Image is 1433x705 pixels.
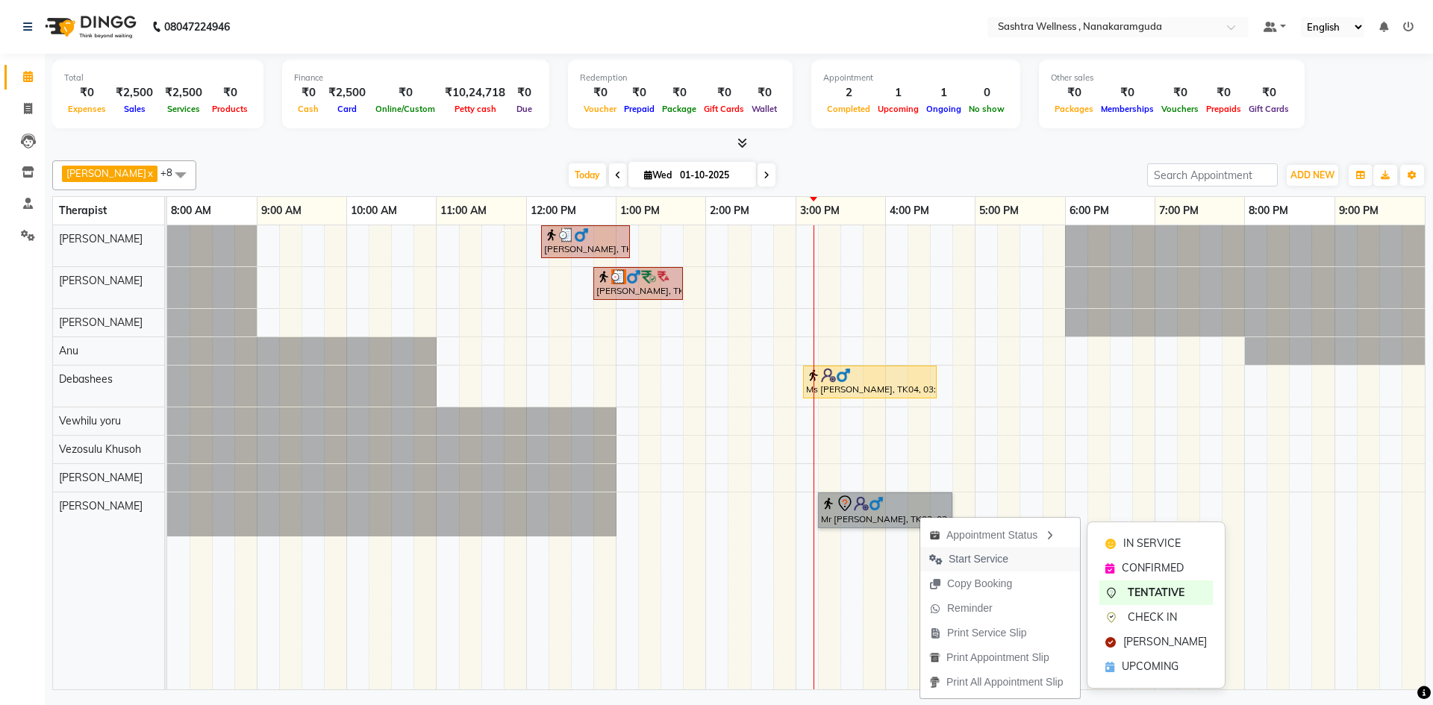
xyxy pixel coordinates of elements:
div: ₹0 [580,84,620,101]
span: ADD NEW [1290,169,1334,181]
a: 11:00 AM [437,200,490,222]
div: ₹0 [1245,84,1293,101]
span: IN SERVICE [1123,536,1181,551]
span: Due [513,104,536,114]
span: Copy Booking [947,576,1012,592]
input: 2025-10-01 [675,164,750,187]
span: Cash [294,104,322,114]
span: TENTATIVE [1128,585,1184,601]
span: [PERSON_NAME] [1123,634,1207,650]
img: logo [38,6,140,48]
div: ₹0 [1097,84,1158,101]
span: Products [208,104,252,114]
span: [PERSON_NAME] [59,471,143,484]
a: 2:00 PM [706,200,753,222]
div: ₹2,500 [159,84,208,101]
span: Online/Custom [372,104,439,114]
a: 7:00 PM [1155,200,1202,222]
div: ₹0 [372,84,439,101]
span: Voucher [580,104,620,114]
span: Print Service Slip [947,625,1027,641]
span: Gift Cards [700,104,748,114]
span: Prepaid [620,104,658,114]
a: 5:00 PM [975,200,1023,222]
span: Upcoming [874,104,922,114]
div: Appointment [823,72,1008,84]
div: ₹2,500 [322,84,372,101]
div: ₹0 [1202,84,1245,101]
span: Debashees [59,372,113,386]
span: [PERSON_NAME] [59,274,143,287]
a: 12:00 PM [527,200,580,222]
span: UPCOMING [1122,659,1178,674]
img: apt_status.png [929,530,940,541]
span: Gift Cards [1245,104,1293,114]
div: ₹2,500 [110,84,159,101]
span: Package [658,104,700,114]
a: 8:00 PM [1245,200,1292,222]
div: ₹10,24,718 [439,84,511,101]
div: 0 [965,84,1008,101]
a: 4:00 PM [886,200,933,222]
div: [PERSON_NAME], TK02, 12:45 PM-01:45 PM, CLASSIC MASSAGES -Swedish Massage ( 60 mins ) [595,269,681,298]
span: Ongoing [922,104,965,114]
div: ₹0 [294,84,322,101]
span: Prepaids [1202,104,1245,114]
a: 3:00 PM [796,200,843,222]
span: Packages [1051,104,1097,114]
div: ₹0 [208,84,252,101]
a: 9:00 AM [257,200,305,222]
a: 1:00 PM [616,200,664,222]
span: No show [965,104,1008,114]
span: Reminder [947,601,993,616]
a: 9:00 PM [1335,200,1382,222]
span: [PERSON_NAME] [59,499,143,513]
div: 1 [922,84,965,101]
span: Wed [640,169,675,181]
span: [PERSON_NAME] [66,167,146,179]
span: Completed [823,104,874,114]
div: Redemption [580,72,781,84]
span: Petty cash [451,104,500,114]
span: Print All Appointment Slip [946,674,1063,690]
span: Vewhilu yoru [59,414,121,427]
div: 1 [874,84,922,101]
button: ADD NEW [1287,165,1338,186]
span: CHECK IN [1128,610,1177,625]
span: Sales [120,104,149,114]
a: x [146,167,153,179]
div: ₹0 [64,84,110,101]
div: Appointment Status [920,521,1080,547]
b: 08047224946 [164,6,230,48]
span: Services [163,104,204,114]
div: Total [64,72,252,84]
span: CONFIRMED [1122,560,1184,576]
div: [PERSON_NAME], TK01, 12:10 PM-01:10 PM, CLASSIC MASSAGES -Deep Tissue Massage ( 60 mins ) [543,228,628,256]
div: Ms [PERSON_NAME], TK04, 03:05 PM-04:35 PM, GEL SET - GEL NEW SET [805,368,935,396]
span: Print Appointment Slip [946,650,1049,665]
span: Vouchers [1158,104,1202,114]
div: ₹0 [658,84,700,101]
span: Vezosulu Khusoh [59,442,141,456]
div: Other sales [1051,72,1293,84]
img: printall.png [929,677,940,688]
span: +8 [160,166,184,178]
div: ₹0 [700,84,748,101]
span: Anu [59,344,78,357]
span: Therapist [59,204,107,217]
span: Card [334,104,360,114]
div: 2 [823,84,874,101]
span: Memberships [1097,104,1158,114]
div: ₹0 [620,84,658,101]
a: 10:00 AM [347,200,401,222]
input: Search Appointment [1147,163,1278,187]
div: ₹0 [1158,84,1202,101]
div: ₹0 [1051,84,1097,101]
a: 6:00 PM [1066,200,1113,222]
span: Start Service [949,551,1008,567]
div: ₹0 [748,84,781,101]
a: 8:00 AM [167,200,215,222]
img: printapt.png [929,652,940,663]
span: [PERSON_NAME] [59,316,143,329]
span: Expenses [64,104,110,114]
